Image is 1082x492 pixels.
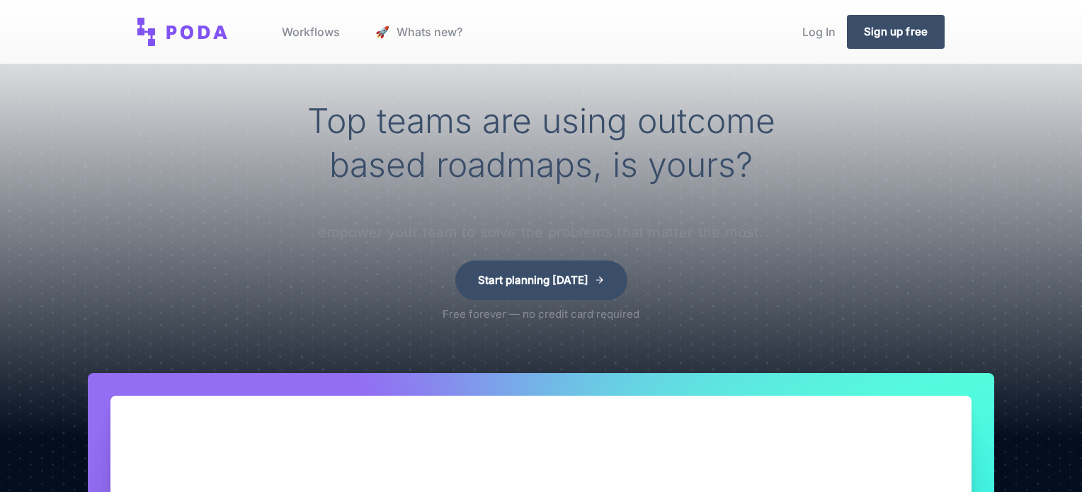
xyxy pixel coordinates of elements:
span: Top teams are using outcome based roadmaps, is yours? [307,100,775,185]
a: Log In [791,5,847,59]
p: Make the switch to create clarity and alignment between stakeholders and empower your team to sol... [258,198,824,244]
a: launch Whats new? [364,5,474,59]
a: Sign up free [847,15,945,49]
a: Workflows [270,5,351,59]
p: Free forever — no credit card required [443,306,639,323]
a: Start planning [DATE] [455,261,627,300]
span: launch [375,21,394,43]
img: Poda: Opportunity solution trees [137,18,228,46]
